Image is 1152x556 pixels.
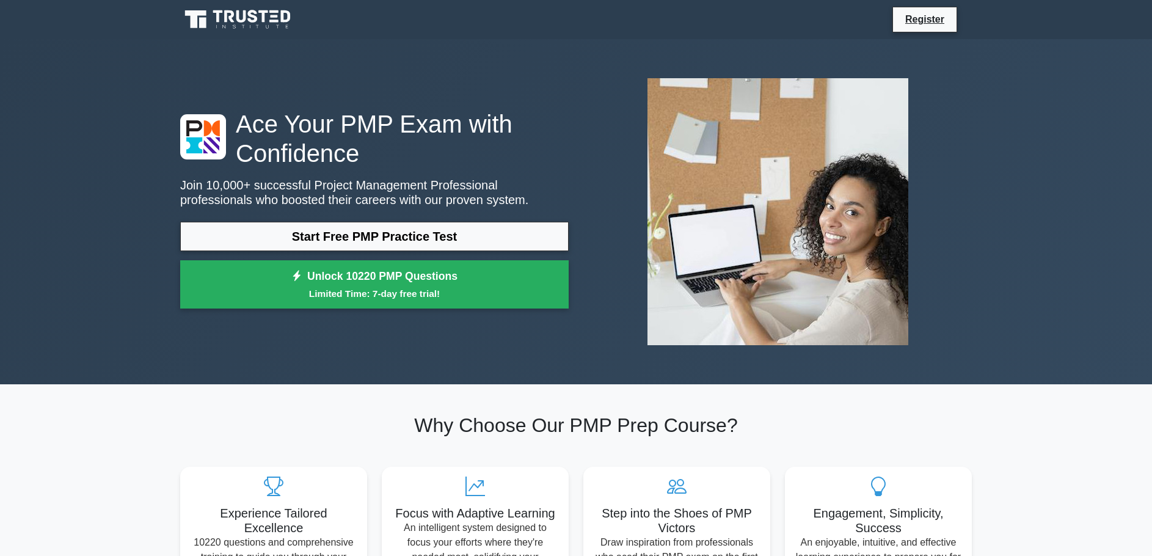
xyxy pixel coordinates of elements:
a: Unlock 10220 PMP QuestionsLimited Time: 7-day free trial! [180,260,569,309]
h1: Ace Your PMP Exam with Confidence [180,109,569,168]
h2: Why Choose Our PMP Prep Course? [180,414,972,437]
h5: Step into the Shoes of PMP Victors [593,506,760,535]
h5: Engagement, Simplicity, Success [795,506,962,535]
a: Register [898,12,952,27]
a: Start Free PMP Practice Test [180,222,569,251]
h5: Focus with Adaptive Learning [392,506,559,521]
p: Join 10,000+ successful Project Management Professional professionals who boosted their careers w... [180,178,569,207]
small: Limited Time: 7-day free trial! [195,287,553,301]
h5: Experience Tailored Excellence [190,506,357,535]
